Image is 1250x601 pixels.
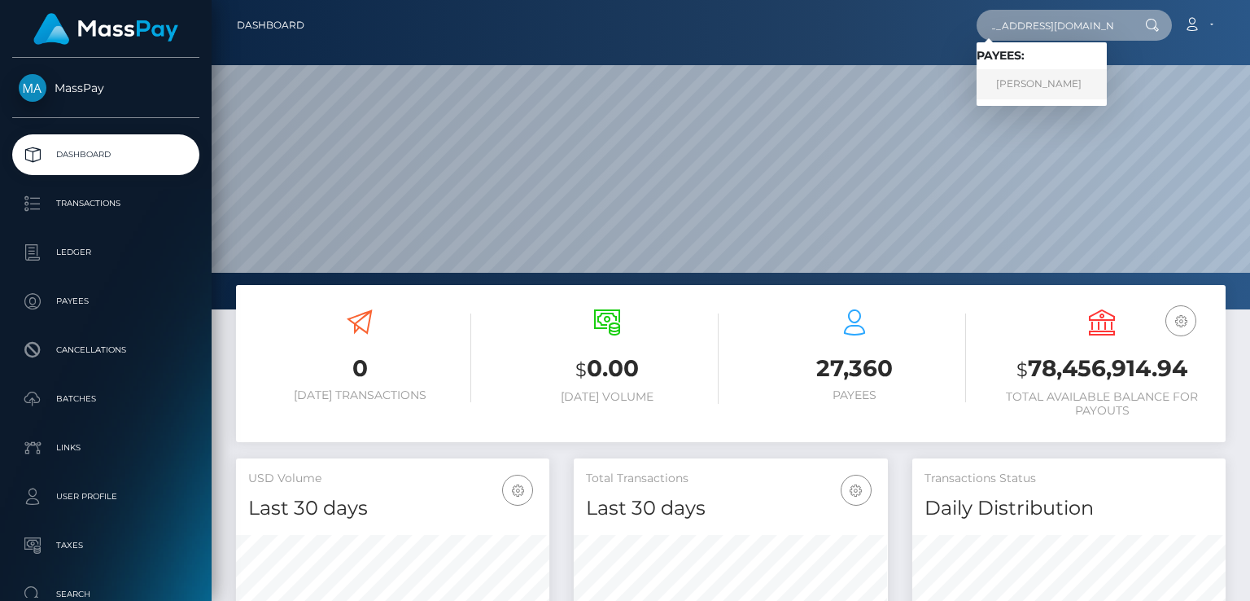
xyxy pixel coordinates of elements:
img: MassPay [19,74,46,102]
a: User Profile [12,476,199,517]
p: Batches [19,387,193,411]
a: Cancellations [12,330,199,371]
h3: 0 [248,353,471,384]
p: Taxes [19,533,193,558]
h5: Transactions Status [924,471,1213,487]
span: MassPay [12,81,199,95]
a: [PERSON_NAME] [977,69,1107,99]
h5: USD Volume [248,471,537,487]
small: $ [1016,358,1028,381]
a: Batches [12,379,199,419]
h6: Total Available Balance for Payouts [990,390,1213,418]
h4: Last 30 days [248,494,537,523]
h3: 27,360 [743,353,966,384]
a: Transactions [12,183,199,224]
p: Links [19,436,193,460]
h5: Total Transactions [586,471,875,487]
h6: Payees [743,388,966,402]
p: Cancellations [19,338,193,362]
h6: Payees: [977,49,1107,63]
h4: Daily Distribution [924,494,1213,523]
p: Payees [19,289,193,314]
h6: [DATE] Volume [496,390,719,404]
p: Dashboard [19,143,193,167]
a: Links [12,428,199,468]
a: Payees [12,281,199,322]
h3: 0.00 [496,353,719,386]
h6: [DATE] Transactions [248,388,471,402]
h4: Last 30 days [586,494,875,523]
a: Dashboard [12,134,199,175]
h3: 78,456,914.94 [990,353,1213,386]
p: Ledger [19,240,193,265]
p: Transactions [19,191,193,216]
a: Ledger [12,232,199,273]
a: Dashboard [237,8,304,42]
input: Search... [977,10,1130,41]
small: $ [575,358,587,381]
p: User Profile [19,485,193,509]
a: Taxes [12,525,199,566]
img: MassPay Logo [33,13,178,45]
